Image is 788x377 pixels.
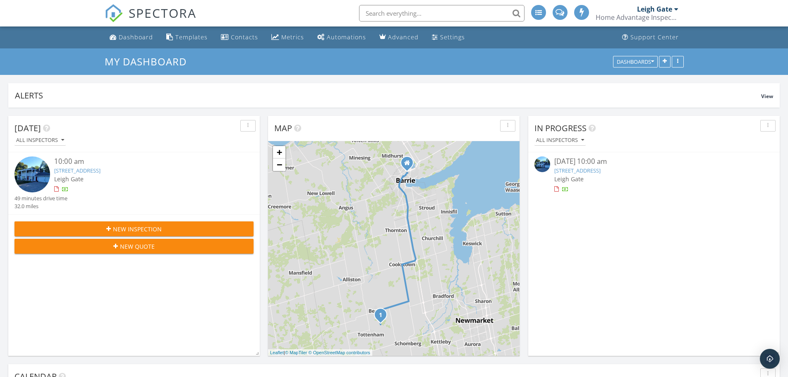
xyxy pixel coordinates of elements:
a: © MapTiler [285,350,307,355]
button: All Inspectors [534,135,586,146]
div: Dashboard [119,33,153,41]
div: 32.0 miles [14,202,67,210]
a: 10:00 am [STREET_ADDRESS] Leigh Gate 49 minutes drive time 32.0 miles [14,156,254,210]
span: Leigh Gate [554,175,584,183]
a: [STREET_ADDRESS] [54,167,101,174]
a: Leaflet [270,350,284,355]
a: Advanced [376,30,422,45]
div: 49 minutes drive time [14,195,67,202]
span: [DATE] [14,122,41,134]
div: Contacts [231,33,258,41]
a: Templates [163,30,211,45]
a: Zoom in [273,146,285,158]
span: New Quote [120,242,155,251]
div: Alerts [15,90,761,101]
div: Settings [440,33,465,41]
div: Automations [327,33,366,41]
a: Support Center [619,30,682,45]
span: Map [274,122,292,134]
div: All Inspectors [536,137,584,143]
a: Dashboard [106,30,156,45]
a: © OpenStreetMap contributors [309,350,370,355]
div: [DATE] 10:00 am [554,156,754,167]
button: New Inspection [14,221,254,236]
div: 2209 10th Side Rd, New Tecumseth, ON L0G 1W0 [381,315,386,319]
div: Leigh Gate [637,5,672,13]
img: The Best Home Inspection Software - Spectora [105,4,123,22]
i: 1 [379,312,382,318]
a: SPECTORA [105,11,196,29]
a: [STREET_ADDRESS] [554,167,601,174]
a: Settings [429,30,468,45]
a: Zoom out [273,158,285,171]
a: [DATE] 10:00 am [STREET_ADDRESS] Leigh Gate [534,156,774,193]
button: Dashboards [613,56,658,67]
div: Templates [175,33,208,41]
div: Metrics [281,33,304,41]
input: Search everything... [359,5,525,22]
div: | [268,349,372,356]
span: View [761,93,773,100]
a: My Dashboard [105,55,194,68]
img: 9552846%2Fcover_photos%2F6UB4bcDSbrHPlfeLFARV%2Fsmall.jpg [534,156,550,172]
img: 9552846%2Fcover_photos%2F6UB4bcDSbrHPlfeLFARV%2Fsmall.jpg [14,156,50,192]
span: Leigh Gate [54,175,84,183]
button: New Quote [14,239,254,254]
div: 10:00 am [54,156,234,167]
button: All Inspectors [14,135,66,146]
div: Home Advantage Inspections [596,13,678,22]
a: Contacts [218,30,261,45]
div: Dashboards [617,59,654,65]
span: In Progress [534,122,587,134]
div: Support Center [630,33,679,41]
div: 13-4 Alliance Blvd, Suite 413, Barrie ON L4M 7G3 [407,163,412,168]
a: Metrics [268,30,307,45]
div: Open Intercom Messenger [760,349,780,369]
div: Advanced [388,33,419,41]
div: All Inspectors [16,137,64,143]
span: New Inspection [113,225,162,233]
a: Automations (Advanced) [314,30,369,45]
span: SPECTORA [129,4,196,22]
